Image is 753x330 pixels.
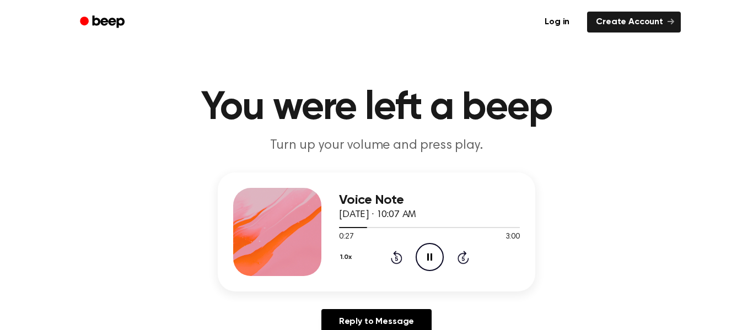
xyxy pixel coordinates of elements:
button: 1.0x [339,248,356,267]
span: 0:27 [339,231,353,243]
a: Log in [534,9,580,35]
span: 3:00 [505,231,520,243]
a: Beep [72,12,135,33]
p: Turn up your volume and press play. [165,137,588,155]
h1: You were left a beep [94,88,659,128]
a: Create Account [587,12,681,33]
h3: Voice Note [339,193,520,208]
span: [DATE] · 10:07 AM [339,210,416,220]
